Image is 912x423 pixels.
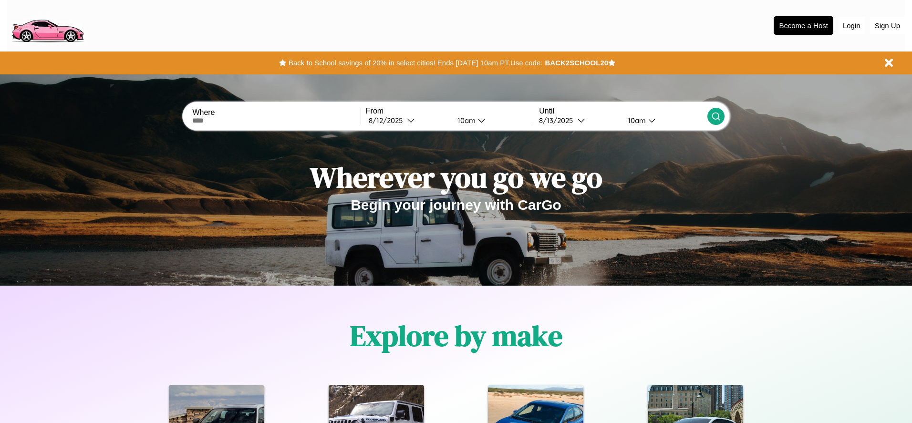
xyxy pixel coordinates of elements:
button: Login [838,17,865,34]
label: Until [539,107,707,115]
div: 8 / 12 / 2025 [369,116,407,125]
div: 10am [623,116,648,125]
h1: Explore by make [350,316,562,355]
button: Sign Up [870,17,905,34]
div: 10am [453,116,478,125]
button: 8/12/2025 [366,115,450,125]
button: Back to School savings of 20% in select cities! Ends [DATE] 10am PT.Use code: [286,56,545,70]
label: Where [192,108,360,117]
button: 10am [450,115,534,125]
div: 8 / 13 / 2025 [539,116,578,125]
img: logo [7,5,88,45]
button: 10am [620,115,707,125]
label: From [366,107,534,115]
b: BACK2SCHOOL20 [545,59,608,67]
button: Become a Host [774,16,833,35]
